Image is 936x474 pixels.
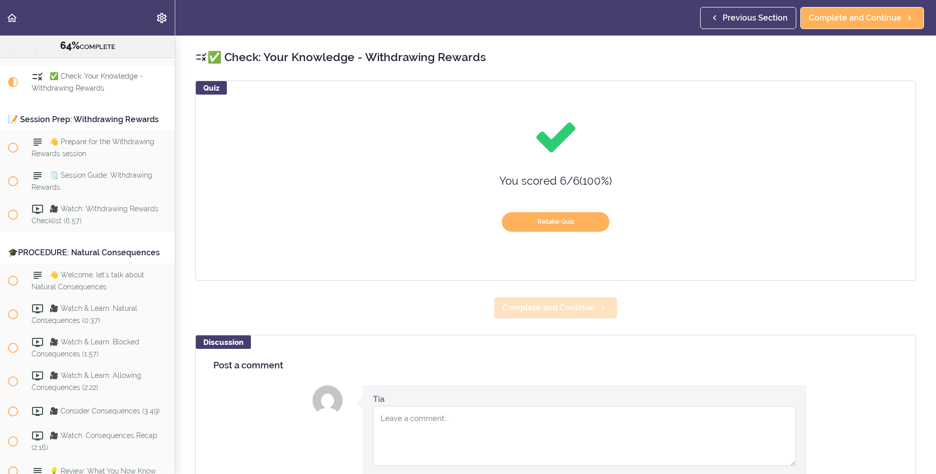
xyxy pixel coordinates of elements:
[32,73,143,92] span: ✅ Check: Your Knowledge - Withdrawing Rewards
[436,170,676,192] div: You scored 6 / 6 ( 100 %)
[502,302,595,314] span: Complete and Continue
[32,338,139,357] span: 🎥 Watch & Learn: Blocked Consequences (1:57)
[13,40,162,53] div: COMPLETE
[502,212,609,232] button: Retake Quiz
[373,393,385,405] div: Tia
[32,205,158,225] span: 🎥 Watch: Withdrawing Rewards Checklist (6:57)
[700,7,796,29] a: Previous Section
[196,335,251,349] div: Discussion
[32,431,157,451] span: 🎥 Watch: Consequences Recap (2:16)
[6,12,18,24] svg: Back to course curriculum
[196,81,227,95] div: Quiz
[32,271,144,291] span: 👋 Welcome, let's talk about Natural Consequences
[723,12,788,24] span: Previous Section
[32,371,141,391] span: 🎥 Watch & Learn: Allowing Consequences (2:22)
[213,360,898,370] h4: Post a comment
[373,406,796,466] textarea: Comment box
[32,172,152,191] span: 🗒️ Session Guide: Withdrawing Rewards
[156,12,168,24] svg: Settings Menu
[494,297,617,319] a: Complete and Continue
[809,12,901,24] span: Complete and Continue
[32,304,137,324] span: 🎥 Watch & Learn: Natural Consequences (0:37)
[800,7,924,29] a: Complete and Continue
[50,407,160,415] span: 🎥 Consider Consequences (3:49)
[195,49,916,66] h2: ✅ Check: Your Knowledge - Withdrawing Rewards
[32,138,154,158] span: 👋 Prepare for the Withdrawing Rewards session
[313,385,343,415] img: Tia
[60,40,80,52] span: 64%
